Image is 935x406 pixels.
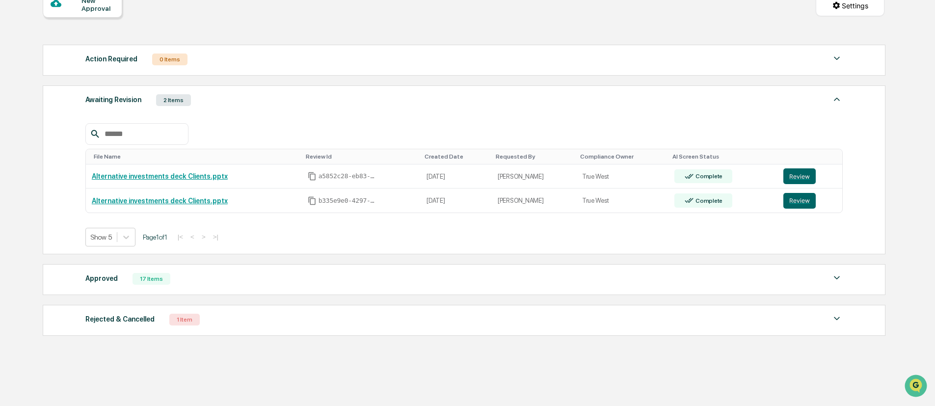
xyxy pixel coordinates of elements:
[167,78,179,90] button: Start new chat
[831,313,843,325] img: caret
[133,273,170,285] div: 17 Items
[20,142,62,152] span: Data Lookup
[306,153,417,160] div: Toggle SortBy
[783,168,836,184] a: Review
[156,94,191,106] div: 2 Items
[425,153,488,160] div: Toggle SortBy
[785,153,838,160] div: Toggle SortBy
[308,172,317,181] span: Copy Id
[783,193,816,209] button: Review
[187,233,197,241] button: <
[85,313,155,325] div: Rejected & Cancelled
[92,172,228,180] a: Alternative investments deck Clients.pptx
[319,197,377,205] span: b335e9e0-4297-44ff-b221-2cf61342488b
[67,120,126,137] a: 🗄️Attestations
[694,197,722,204] div: Complete
[421,164,492,189] td: [DATE]
[694,173,722,180] div: Complete
[20,124,63,134] span: Preclearance
[831,272,843,284] img: caret
[496,153,572,160] div: Toggle SortBy
[85,53,137,65] div: Action Required
[308,196,317,205] span: Copy Id
[6,138,66,156] a: 🔎Data Lookup
[69,166,119,174] a: Powered byPylon
[85,272,118,285] div: Approved
[85,93,141,106] div: Awaiting Revision
[6,120,67,137] a: 🖐️Preclearance
[10,125,18,133] div: 🖐️
[904,374,930,400] iframe: Open customer support
[576,189,668,213] td: True West
[94,153,298,160] div: Toggle SortBy
[492,164,576,189] td: [PERSON_NAME]
[10,75,27,93] img: 1746055101610-c473b297-6a78-478c-a979-82029cc54cd1
[98,166,119,174] span: Pylon
[33,75,161,85] div: Start new chat
[783,193,836,209] a: Review
[33,85,124,93] div: We're available if you need us!
[10,143,18,151] div: 🔎
[783,168,816,184] button: Review
[421,189,492,213] td: [DATE]
[580,153,665,160] div: Toggle SortBy
[319,172,377,180] span: a5852c28-eb83-4e81-bde1-07ebd55aefda
[175,233,186,241] button: |<
[831,93,843,105] img: caret
[492,189,576,213] td: [PERSON_NAME]
[576,164,668,189] td: True West
[831,53,843,64] img: caret
[81,124,122,134] span: Attestations
[199,233,209,241] button: >
[10,21,179,36] p: How can we help?
[92,197,228,205] a: Alternative investments deck Clients.pptx
[672,153,774,160] div: Toggle SortBy
[210,233,221,241] button: >|
[143,233,167,241] span: Page 1 of 1
[152,54,187,65] div: 0 Items
[71,125,79,133] div: 🗄️
[169,314,200,325] div: 1 Item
